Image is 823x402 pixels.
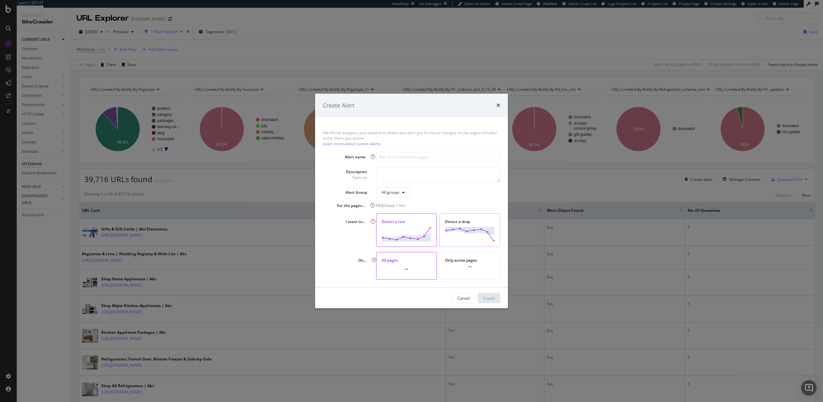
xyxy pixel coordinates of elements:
div: times [496,101,500,110]
button: Learn more about custom alerts [323,142,380,146]
div: Create Alert [323,101,354,110]
div: Create [483,295,495,301]
div: AlertPanel analyzes your website to detect and alert you to critical changes on the pages include... [323,130,500,146]
div: On... [356,257,366,263]
div: Alert Group [346,190,367,195]
button: Cancel [452,293,475,303]
div: I want to… [344,219,366,224]
div: Description [346,169,367,180]
img: AeSs0y7f63iwAAAAAElFTkSuQmCC [445,227,495,241]
button: Create [478,293,500,303]
div: All pages [382,257,432,263]
div: Optional [346,175,367,180]
span: Yes [399,203,405,208]
div: Detect a rise [382,219,431,224]
div: Open Intercom Messenger [801,380,817,396]
a: Learn more about custom alerts [323,141,380,147]
div: For the pages… [336,203,366,208]
div: Cancel [457,295,470,301]
div: Only active pages [445,257,495,263]
div: Alert name [343,154,366,160]
div: modal [315,94,508,309]
span: FAQ Exists [376,203,395,208]
div: All groups [382,190,400,195]
button: All groups [376,187,410,198]
img: W8JFDcoAAAAAElFTkSuQmCC [382,227,431,241]
div: Detect a drop [445,219,495,224]
span: = [396,203,398,208]
input: Rise of non-indexable pages [376,152,500,162]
